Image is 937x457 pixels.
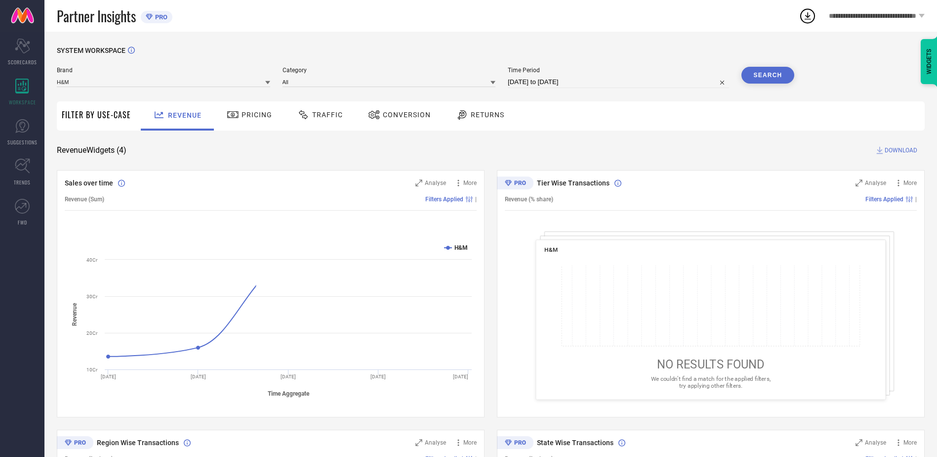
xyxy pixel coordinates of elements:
text: 20Cr [86,330,98,336]
svg: Zoom [856,439,862,446]
span: More [463,180,477,186]
span: Brand [57,67,270,74]
span: More [903,180,917,186]
span: Filters Applied [865,196,903,203]
button: Search [741,67,795,84]
div: Premium [497,436,533,451]
span: TRENDS [14,179,31,186]
span: Category [283,67,496,74]
span: Analyse [865,439,886,446]
input: Select time period [508,76,729,88]
text: [DATE] [101,374,116,379]
span: SCORECARDS [8,58,37,66]
span: FWD [18,219,27,226]
span: Revenue [168,111,202,119]
text: [DATE] [453,374,468,379]
span: NO RESULTS FOUND [657,357,765,371]
tspan: Time Aggregate [268,390,310,397]
span: Time Period [508,67,729,74]
span: WORKSPACE [9,98,36,106]
span: Analyse [865,180,886,186]
text: 10Cr [86,367,98,372]
span: | [915,196,917,203]
text: [DATE] [281,374,296,379]
span: | [475,196,477,203]
svg: Zoom [415,180,422,186]
tspan: Revenue [71,303,78,326]
div: Premium [57,436,93,451]
svg: Zoom [415,439,422,446]
text: [DATE] [370,374,386,379]
div: Open download list [799,7,816,25]
text: [DATE] [191,374,206,379]
span: More [463,439,477,446]
span: Traffic [312,111,343,119]
span: State Wise Transactions [537,439,613,447]
span: Returns [471,111,504,119]
span: Region Wise Transactions [97,439,179,447]
span: Pricing [242,111,272,119]
span: DOWNLOAD [885,145,917,155]
span: Revenue (% share) [505,196,553,203]
span: Tier Wise Transactions [537,179,610,187]
span: More [903,439,917,446]
text: 40Cr [86,257,98,263]
div: Premium [497,177,533,191]
span: PRO [153,13,167,21]
svg: Zoom [856,180,862,186]
span: We couldn’t find a match for the applied filters, try applying other filters. [651,375,771,389]
span: Partner Insights [57,6,136,26]
text: 30Cr [86,294,98,299]
span: Analyse [425,180,446,186]
text: H&M [454,244,468,251]
span: Revenue Widgets ( 4 ) [57,145,126,155]
span: Filter By Use-Case [62,109,131,121]
span: H&M [544,246,557,253]
span: SYSTEM WORKSPACE [57,46,125,54]
span: Sales over time [65,179,113,187]
span: Conversion [383,111,431,119]
span: SUGGESTIONS [7,138,38,146]
span: Revenue (Sum) [65,196,104,203]
span: Analyse [425,439,446,446]
span: Filters Applied [425,196,463,203]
